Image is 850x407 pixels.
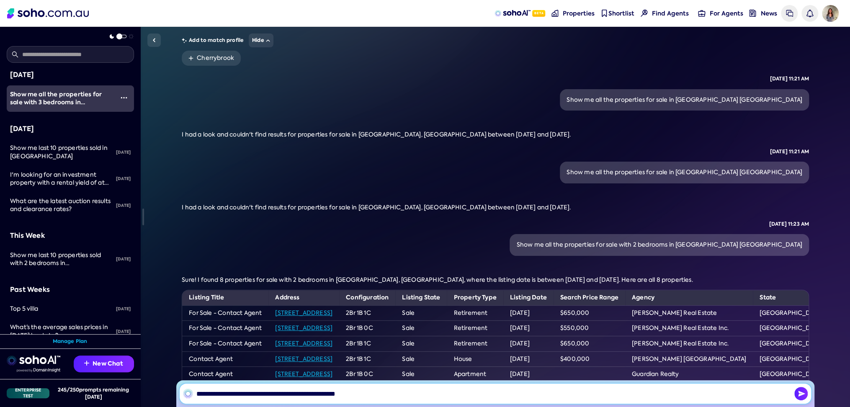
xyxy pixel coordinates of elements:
button: New Chat [74,355,134,372]
div: Past Weeks [10,284,131,295]
td: [GEOGRAPHIC_DATA] [753,336,829,352]
td: House [447,351,503,367]
div: [DATE] [113,300,134,318]
img: Send icon [794,387,808,400]
div: [DATE] [113,170,134,188]
td: Retirement [447,336,503,352]
span: Find Agents [652,9,689,18]
td: [PERSON_NAME] Real Estate [625,305,753,321]
a: Show me last 10 properties sold in [GEOGRAPHIC_DATA] [7,139,113,165]
td: Sale [395,336,447,352]
td: [DATE] [503,321,554,336]
div: [DATE] [10,70,131,80]
img: More icon [121,94,127,101]
td: Sale [395,367,447,382]
div: [DATE] [113,322,134,341]
td: Contact Agent [182,351,268,367]
a: [STREET_ADDRESS] [275,324,332,332]
div: Show me all the properties for sale with 2 bedrooms in [GEOGRAPHIC_DATA] [GEOGRAPHIC_DATA] [516,241,802,249]
td: Guardian Realty [625,367,753,382]
td: Sale [395,321,447,336]
div: [DATE] 11:21 AM [770,148,809,155]
a: [STREET_ADDRESS] [275,309,332,317]
img: Soho Logo [7,8,89,18]
td: $650,000 [554,336,625,352]
td: Sale [395,351,447,367]
a: Messages [781,5,798,22]
a: Show me all the properties for sale with 3 bedrooms in [GEOGRAPHIC_DATA] [7,85,114,112]
td: $550,000 [554,321,625,336]
img: news-nav icon [749,10,756,17]
td: 2Br 1B 1C [339,305,395,321]
div: Enterprise Test [7,388,49,398]
th: Search Price Range [554,290,625,305]
div: Top 5 villa [10,305,113,313]
th: Address [268,290,339,305]
div: Show me last 10 properties sold in Darlinghurst [10,144,113,160]
img: bell icon [806,10,813,17]
th: Listing State [395,290,447,305]
td: 2Br 1B 1C [339,336,395,352]
td: [GEOGRAPHIC_DATA] [753,367,829,382]
span: Beta [532,10,545,17]
div: [DATE] [113,143,134,162]
img: Avatar of Isabelle dB [822,5,839,22]
img: shortlist-nav icon [600,10,608,17]
span: Top 5 villa [10,305,38,312]
span: I had a look and couldn't find results for properties for sale in [GEOGRAPHIC_DATA], [GEOGRAPHIC_... [182,131,571,138]
img: for-agents-nav icon [698,10,705,17]
td: For Sale - Contact Agent [182,305,268,321]
div: [DATE] [10,124,131,134]
a: Notifications [801,5,818,22]
button: Send [794,387,808,400]
td: For Sale - Contact Agent [182,336,268,352]
div: What’s the average sales prices in 2024 by state? [10,323,113,340]
td: 2Br 1B 1C [339,351,395,367]
td: 2Br 1B 0C [339,321,395,336]
a: I'm looking for an investment property with a rental yield of at least 4% or higher [7,166,113,192]
img: sohoAI logo [495,10,530,17]
span: I'm looking for an investment property with a rental yield of at least 4% or higher [10,171,109,195]
div: I'm looking for an investment property with a rental yield of at least 4% or higher [10,171,113,187]
td: For Sale - Contact Agent [182,321,268,336]
span: I had a look and couldn't find results for properties for sale in [GEOGRAPHIC_DATA], [GEOGRAPHIC_... [182,203,571,211]
td: [PERSON_NAME] [GEOGRAPHIC_DATA] [625,351,753,367]
th: Property Type [447,290,503,305]
td: Contact Agent [182,367,268,382]
td: Sale [395,305,447,321]
td: $650,000 [554,305,625,321]
td: $400,000 [554,351,625,367]
div: Show me all the properties for sale in [GEOGRAPHIC_DATA] [GEOGRAPHIC_DATA] [567,96,802,104]
span: Shortlist [608,9,634,18]
td: [PERSON_NAME] Real Estate Inc. [625,336,753,352]
img: sohoai logo [7,355,60,366]
img: SohoAI logo black [183,389,193,399]
td: [DATE] [503,336,554,352]
span: Sure! I found 8 properties for sale with 2 bedrooms in [GEOGRAPHIC_DATA], [GEOGRAPHIC_DATA], wher... [182,276,693,283]
button: Hide [249,33,273,47]
td: Retirement [447,305,503,321]
img: Data provided by Domain Insight [17,368,60,372]
th: State [753,290,829,305]
a: [STREET_ADDRESS] [275,370,332,378]
div: [DATE] [113,250,134,268]
a: [STREET_ADDRESS] [275,340,332,347]
div: [DATE] 11:21 AM [770,75,809,82]
div: Show me all the properties for sale in [GEOGRAPHIC_DATA] [GEOGRAPHIC_DATA] [567,168,802,177]
td: [GEOGRAPHIC_DATA] [753,305,829,321]
td: [GEOGRAPHIC_DATA] [753,321,829,336]
a: What are the latest auction results and clearance rates? [7,192,113,219]
td: [PERSON_NAME] Real Estate Inc. [625,321,753,336]
td: 2Br 1B 0C [339,367,395,382]
img: properties-nav icon [551,10,559,17]
a: Top 5 villa [7,300,113,318]
img: Find agents icon [641,10,648,17]
td: [GEOGRAPHIC_DATA] [753,351,829,367]
span: Show me all the properties for sale with 3 bedrooms in [GEOGRAPHIC_DATA] [10,90,102,115]
div: 245 / 250 prompts remaining [DATE] [53,386,134,400]
a: [STREET_ADDRESS] [275,355,332,363]
div: What are the latest auction results and clearance rates? [10,197,113,214]
div: This Week [10,230,131,241]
